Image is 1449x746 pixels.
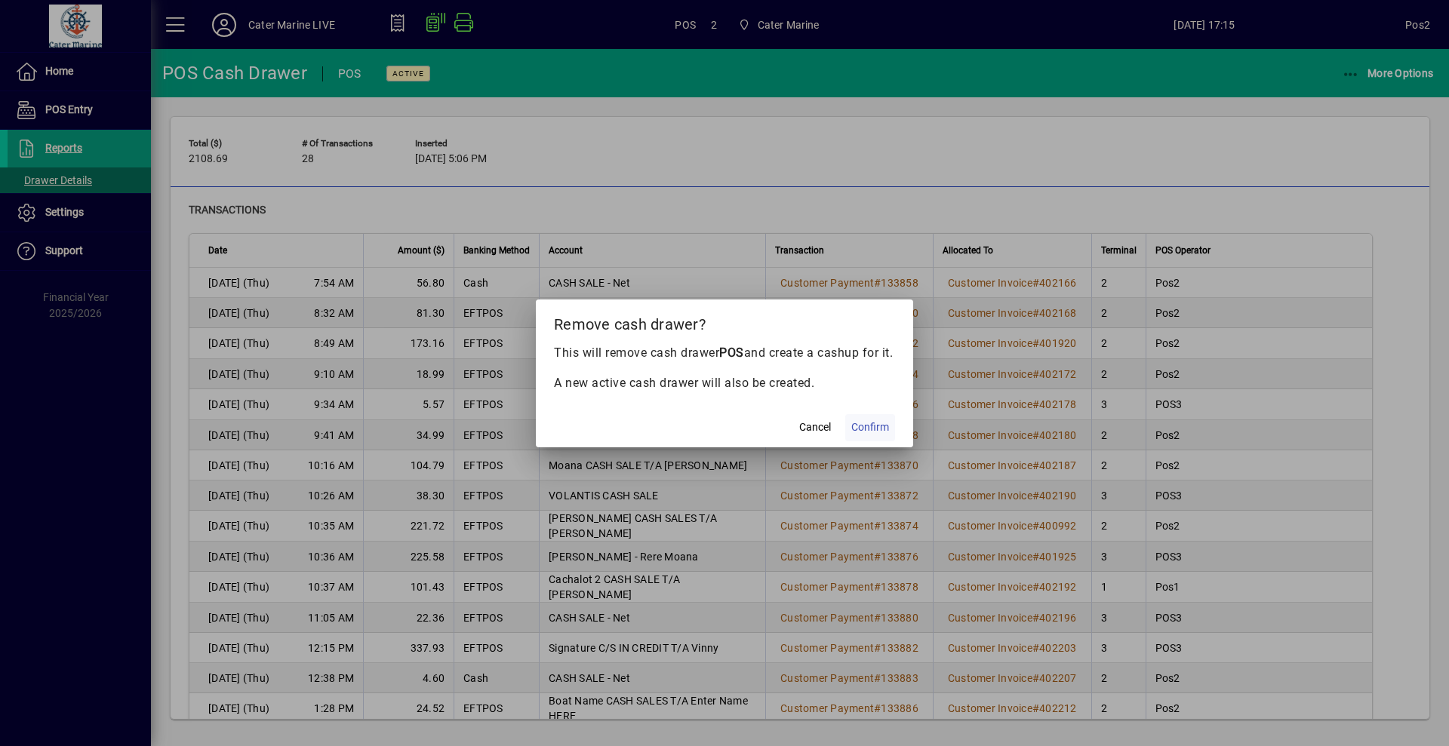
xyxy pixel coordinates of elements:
[554,344,895,362] p: This will remove cash drawer and create a cashup for it.
[799,419,831,435] span: Cancel
[791,414,839,441] button: Cancel
[554,374,895,392] p: A new active cash drawer will also be created.
[719,345,744,360] b: POS
[845,414,895,441] button: Confirm
[536,299,913,343] h2: Remove cash drawer?
[851,419,889,435] span: Confirm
